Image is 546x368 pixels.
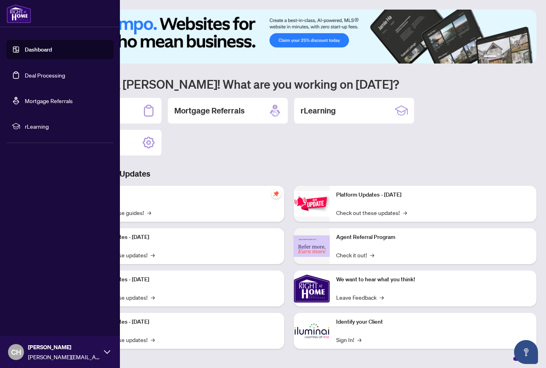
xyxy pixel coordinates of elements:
button: 6 [525,56,528,59]
span: [PERSON_NAME] [28,343,100,352]
span: → [380,293,384,302]
span: → [357,335,361,344]
h2: rLearning [301,105,336,116]
span: → [151,293,155,302]
p: Platform Updates - [DATE] [84,233,278,242]
span: CH [11,346,21,358]
img: Identify your Client [294,313,330,349]
button: Open asap [514,340,538,364]
a: Leave Feedback→ [336,293,384,302]
button: 4 [512,56,516,59]
img: Platform Updates - June 23, 2025 [294,191,330,216]
a: Check it out!→ [336,251,374,259]
span: rLearning [25,122,108,131]
span: → [151,251,155,259]
p: Platform Updates - [DATE] [84,275,278,284]
p: Platform Updates - [DATE] [84,318,278,326]
button: 5 [519,56,522,59]
img: We want to hear what you think! [294,271,330,306]
h3: Brokerage & Industry Updates [42,168,536,179]
a: Sign In!→ [336,335,361,344]
p: Identify your Client [336,318,530,326]
button: 2 [500,56,503,59]
span: [PERSON_NAME][EMAIL_ADDRESS][PERSON_NAME][DOMAIN_NAME] [28,352,100,361]
h2: Mortgage Referrals [174,105,245,116]
a: Mortgage Referrals [25,97,73,104]
p: We want to hear what you think! [336,275,530,284]
p: Agent Referral Program [336,233,530,242]
button: 3 [506,56,509,59]
a: Deal Processing [25,72,65,79]
p: Self-Help [84,191,278,199]
span: → [370,251,374,259]
a: Check out these updates!→ [336,208,407,217]
img: logo [6,4,31,23]
img: Slide 0 [42,10,536,64]
p: Platform Updates - [DATE] [336,191,530,199]
span: → [151,335,155,344]
button: 1 [484,56,496,59]
a: Dashboard [25,46,52,53]
h1: Welcome back [PERSON_NAME]! What are you working on [DATE]? [42,76,536,92]
span: pushpin [271,189,281,199]
span: → [147,208,151,217]
img: Agent Referral Program [294,235,330,257]
span: → [403,208,407,217]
